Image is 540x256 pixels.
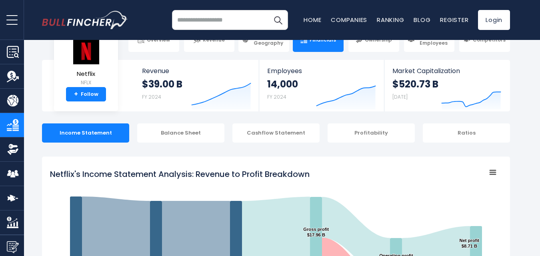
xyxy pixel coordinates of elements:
a: Home [304,16,321,24]
a: Revenue $39.00 B FY 2024 [134,60,259,111]
small: [DATE] [392,93,408,100]
span: Competitors [473,37,506,43]
span: Employees [267,67,376,75]
div: Income Statement [42,123,129,143]
a: Companies [331,16,367,24]
span: CEO Salary / Employees [417,34,451,46]
tspan: Netflix's Income Statement Analysis: Revenue to Profit Breakdown [50,169,310,180]
strong: + [74,91,78,98]
text: Net profit $8.71 B [460,238,480,248]
a: Ranking [377,16,404,24]
a: Ownership [348,28,399,52]
a: Go to homepage [42,11,128,29]
a: Financials [293,28,344,52]
a: CEO Salary / Employees [404,28,455,52]
img: bullfincher logo [42,11,128,29]
span: Overview [147,37,170,43]
div: Profitability [328,123,415,143]
a: Overview [128,28,179,52]
span: Ownership [365,37,392,43]
small: FY 2024 [142,93,161,100]
a: Product / Geography [238,28,289,52]
strong: $520.73 B [392,78,438,90]
img: Ownership [7,143,19,155]
span: Netflix [72,71,100,77]
div: Cashflow Statement [232,123,320,143]
div: Balance Sheet [137,123,224,143]
span: Market Capitalization [392,67,501,75]
a: Employees 14,000 FY 2024 [259,60,384,111]
text: Gross profit $17.96 B [303,227,329,237]
small: NFLX [72,79,100,86]
button: Search [268,10,288,30]
small: FY 2024 [267,93,286,100]
a: +Follow [66,87,106,101]
span: Product / Geography [251,34,286,46]
a: Register [440,16,468,24]
strong: $39.00 B [142,78,182,90]
a: Netflix NFLX [72,38,100,87]
span: Revenue [203,37,225,43]
a: Competitors [459,28,510,52]
a: Login [478,10,510,30]
span: Financials [310,37,336,43]
a: Blog [414,16,430,24]
a: Revenue [184,28,235,52]
strong: 14,000 [267,78,298,90]
a: Market Capitalization $520.73 B [DATE] [384,60,509,111]
span: Revenue [142,67,251,75]
div: Ratios [423,123,510,143]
